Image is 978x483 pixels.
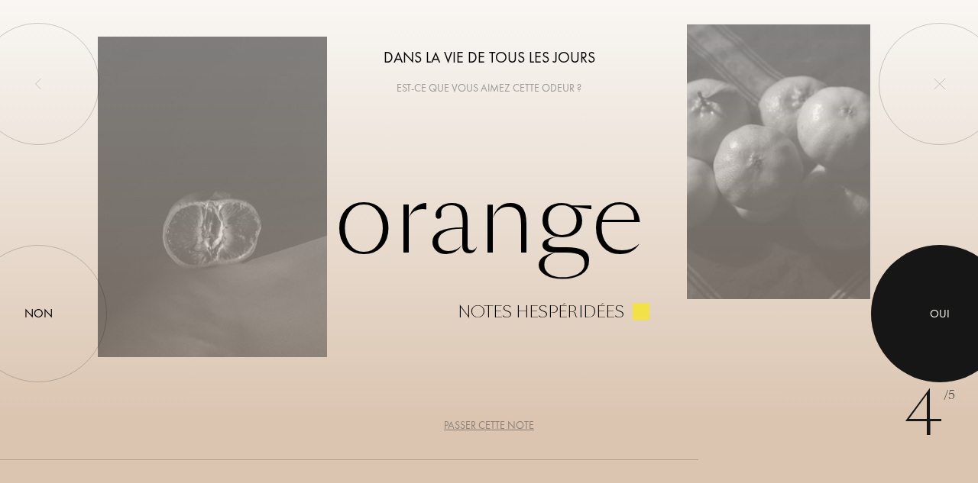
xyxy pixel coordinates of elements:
[904,369,955,460] div: 4
[444,417,534,433] div: Passer cette note
[458,303,624,320] div: Notes hespéridées
[98,163,880,320] div: Orange
[24,304,53,323] div: Non
[934,78,946,90] img: quit_onboard.svg
[944,387,955,404] span: /5
[32,78,44,90] img: left_onboard.svg
[930,305,950,323] div: Oui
